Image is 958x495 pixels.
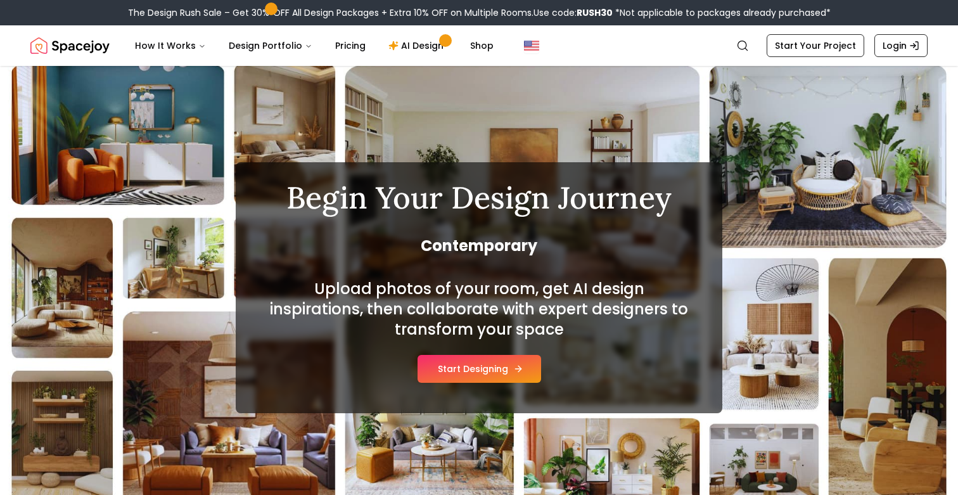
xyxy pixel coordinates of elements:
[874,34,928,57] a: Login
[577,6,613,19] b: RUSH30
[266,279,692,340] h2: Upload photos of your room, get AI design inspirations, then collaborate with expert designers to...
[418,355,541,383] button: Start Designing
[30,33,110,58] a: Spacejoy
[460,33,504,58] a: Shop
[533,6,613,19] span: Use code:
[125,33,216,58] button: How It Works
[378,33,457,58] a: AI Design
[524,38,539,53] img: United States
[128,6,831,19] div: The Design Rush Sale – Get 30% OFF All Design Packages + Extra 10% OFF on Multiple Rooms.
[325,33,376,58] a: Pricing
[125,33,504,58] nav: Main
[767,34,864,57] a: Start Your Project
[30,33,110,58] img: Spacejoy Logo
[613,6,831,19] span: *Not applicable to packages already purchased*
[266,236,692,256] span: Contemporary
[266,183,692,213] h1: Begin Your Design Journey
[219,33,323,58] button: Design Portfolio
[30,25,928,66] nav: Global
